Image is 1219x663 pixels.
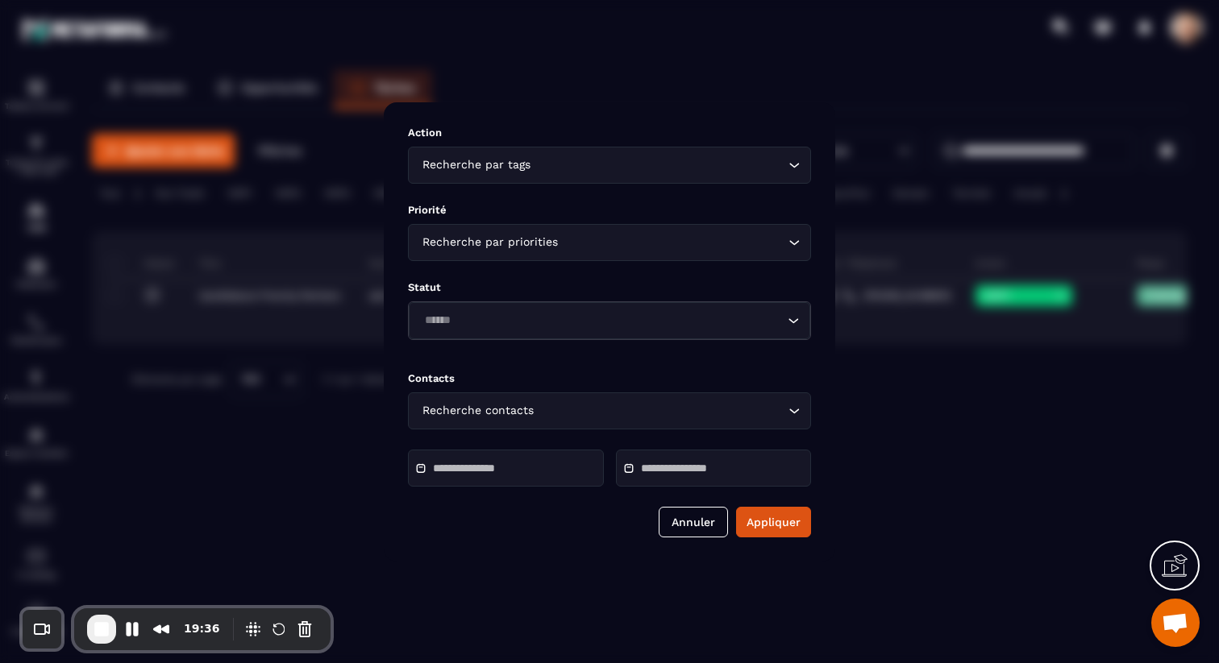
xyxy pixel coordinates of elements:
[408,372,811,384] p: Contacts
[659,507,728,537] button: Annuler
[418,234,561,251] span: Recherche par priorities
[736,507,811,537] button: Appliquer
[408,204,811,216] p: Priorité
[418,402,537,420] span: Recherche contacts
[408,147,811,184] div: Search for option
[534,156,784,174] input: Search for option
[419,312,784,329] input: Search for option
[561,234,784,251] input: Search for option
[408,126,811,139] p: Action
[408,224,811,261] div: Search for option
[408,392,811,429] div: Search for option
[418,156,534,174] span: Recherche par tags
[1151,599,1200,647] a: Ouvrir le chat
[408,281,811,293] p: Statut
[409,302,810,339] div: Search for option
[537,402,784,420] input: Search for option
